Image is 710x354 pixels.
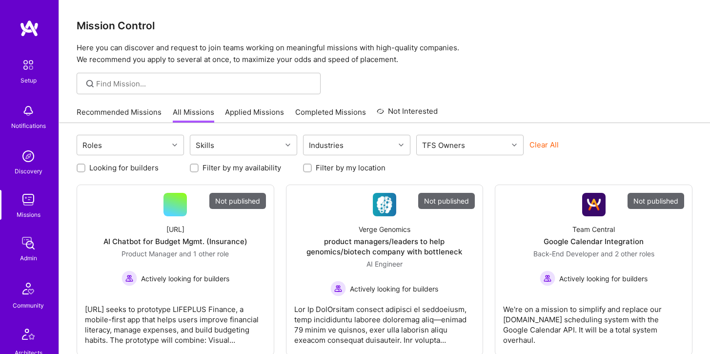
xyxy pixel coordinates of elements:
[85,296,266,345] div: [URL] seeks to prototype LIFEPLUS Finance, a mobile-first app that helps users improve financial ...
[512,143,517,147] i: icon Chevron
[418,193,475,209] div: Not published
[77,20,692,32] h3: Mission Control
[179,250,229,258] span: and 1 other role
[582,193,606,216] img: Company Logo
[11,121,46,131] div: Notifications
[173,107,214,123] a: All Missions
[316,163,385,173] label: Filter by my location
[366,260,403,268] span: AI Engineer
[533,250,599,258] span: Back-End Developer
[572,224,615,234] div: Team Central
[285,143,290,147] i: icon Chevron
[628,193,684,209] div: Not published
[89,163,159,173] label: Looking for builders
[359,224,410,234] div: Verge Genomics
[17,277,40,300] img: Community
[559,273,648,284] span: Actively looking for builders
[295,107,366,123] a: Completed Missions
[172,143,177,147] i: icon Chevron
[141,273,229,284] span: Actively looking for builders
[373,193,396,216] img: Company Logo
[18,55,39,75] img: setup
[209,193,266,209] div: Not published
[503,193,684,347] a: Not publishedCompany LogoTeam CentralGoogle Calendar IntegrationBack-End Developer and 2 other ro...
[19,101,38,121] img: bell
[193,138,217,152] div: Skills
[166,224,184,234] div: [URL]
[122,250,177,258] span: Product Manager
[77,42,692,65] p: Here you can discover and request to join teams working on meaningful missions with high-quality ...
[306,138,346,152] div: Industries
[80,138,104,152] div: Roles
[294,296,475,345] div: Lor Ip DolOrsitam consect adipisci el seddoeiusm, temp incididuntu laboree doloremag aliq—enimad ...
[420,138,467,152] div: TFS Owners
[19,190,38,209] img: teamwork
[17,209,41,220] div: Missions
[377,105,438,123] a: Not Interested
[20,253,37,263] div: Admin
[529,140,559,150] button: Clear All
[20,75,37,85] div: Setup
[544,236,644,247] div: Google Calendar Integration
[17,324,40,348] img: Architects
[13,300,44,311] div: Community
[85,193,266,347] a: Not published[URL]AI Chatbot for Budget Mgmt. (Insurance)Product Manager and 1 other roleActively...
[399,143,404,147] i: icon Chevron
[103,236,247,247] div: AI Chatbot for Budget Mgmt. (Insurance)
[77,107,162,123] a: Recommended Missions
[84,78,96,89] i: icon SearchGrey
[15,166,42,176] div: Discovery
[350,284,438,294] span: Actively looking for builders
[294,236,475,257] div: product managers/leaders to help genomics/biotech company with bottleneck
[503,296,684,345] div: We're on a mission to simplify and replace our [DOMAIN_NAME] scheduling system with the Google Ca...
[19,233,38,253] img: admin teamwork
[19,146,38,166] img: discovery
[20,20,39,37] img: logo
[294,193,475,347] a: Not publishedCompany LogoVerge Genomicsproduct managers/leaders to help genomics/biotech company ...
[203,163,281,173] label: Filter by my availability
[96,79,313,89] input: Find Mission...
[122,271,137,286] img: Actively looking for builders
[540,271,555,286] img: Actively looking for builders
[225,107,284,123] a: Applied Missions
[601,250,654,258] span: and 2 other roles
[330,281,346,296] img: Actively looking for builders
